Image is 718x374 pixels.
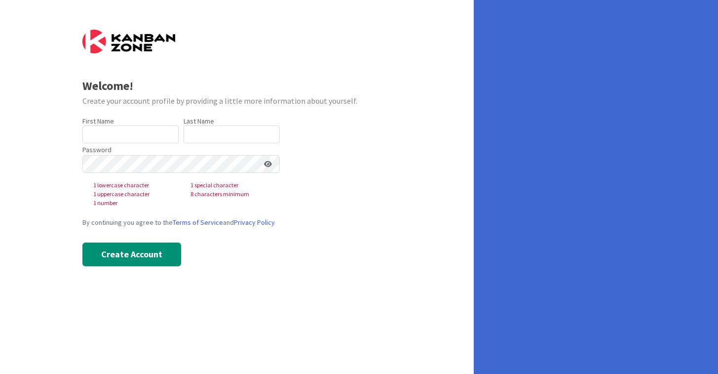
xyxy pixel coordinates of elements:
[82,30,175,53] img: Kanban Zone
[184,117,214,125] label: Last Name
[82,243,181,266] button: Create Account
[173,218,223,227] a: Terms of Service
[82,77,392,95] div: Welcome!
[183,181,280,190] span: 1 special character
[85,181,183,190] span: 1 lowercase character
[82,145,112,155] label: Password
[85,190,183,199] span: 1 uppercase character
[183,190,280,199] span: 8 characters minimum
[82,95,392,107] div: Create your account profile by providing a little more information about yourself.
[234,218,275,227] a: Privacy Policy
[82,217,392,228] div: By continuing you agree to the and
[82,117,114,125] label: First Name
[85,199,183,208] span: 1 number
